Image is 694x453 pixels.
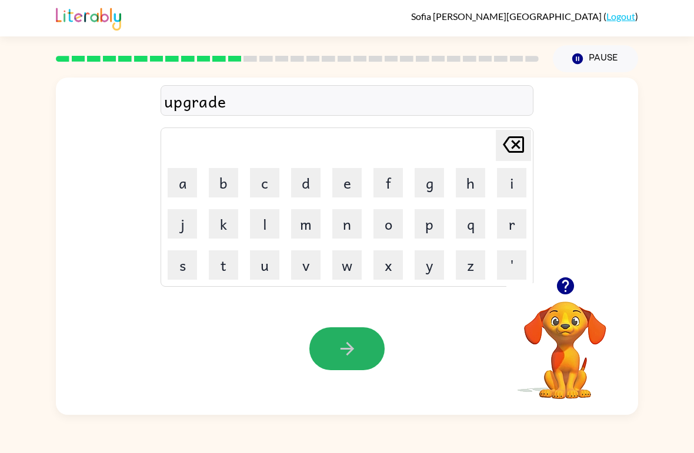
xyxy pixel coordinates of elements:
[250,209,279,239] button: l
[415,250,444,280] button: y
[291,209,321,239] button: m
[456,250,485,280] button: z
[209,168,238,197] button: b
[373,168,403,197] button: f
[456,209,485,239] button: q
[373,209,403,239] button: o
[291,250,321,280] button: v
[209,250,238,280] button: t
[332,168,362,197] button: e
[456,168,485,197] button: h
[168,209,197,239] button: j
[209,209,238,239] button: k
[497,168,526,197] button: i
[506,283,624,401] video: Your browser must support playing .mp4 files to use Literably. Please try using another browser.
[415,168,444,197] button: g
[411,11,638,22] div: ( )
[332,250,362,280] button: w
[164,89,530,113] div: upgrade
[250,250,279,280] button: u
[411,11,603,22] span: Sofia [PERSON_NAME][GEOGRAPHIC_DATA]
[168,250,197,280] button: s
[332,209,362,239] button: n
[497,250,526,280] button: '
[168,168,197,197] button: a
[56,5,121,31] img: Literably
[373,250,403,280] button: x
[497,209,526,239] button: r
[415,209,444,239] button: p
[250,168,279,197] button: c
[606,11,635,22] a: Logout
[291,168,321,197] button: d
[553,45,638,72] button: Pause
